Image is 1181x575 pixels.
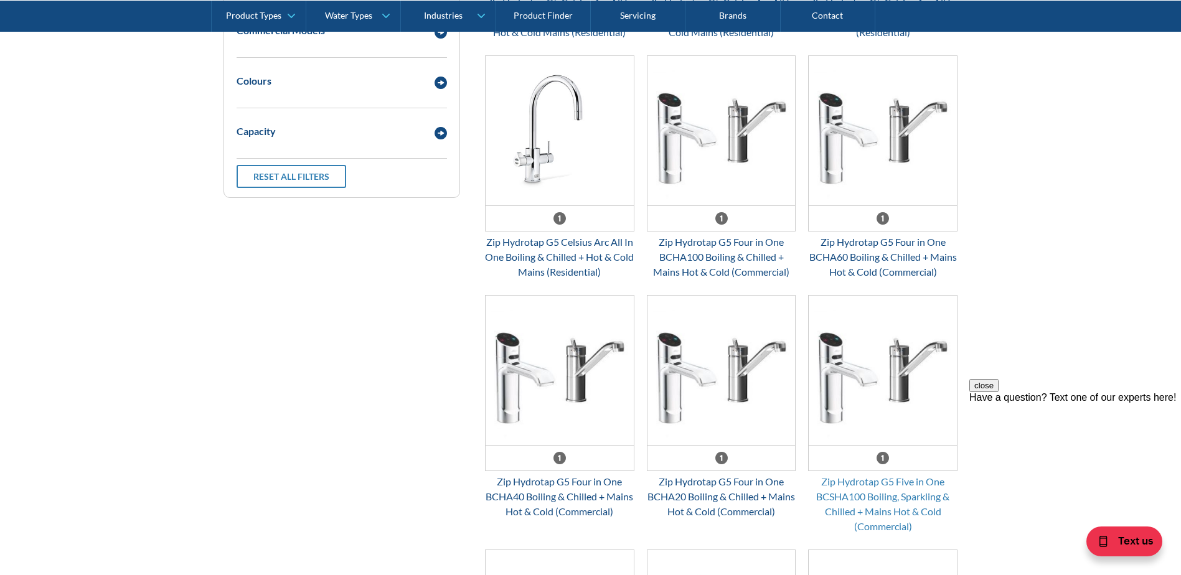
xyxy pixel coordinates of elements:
[1056,513,1181,575] iframe: podium webchat widget bubble
[424,10,463,21] div: Industries
[485,295,634,519] a: Zip Hydrotap G5 Four in One BCHA40 Boiling & Chilled + Mains Hot & Cold (Commercial) Zip Hydrotap...
[808,474,958,534] div: Zip Hydrotap G5 Five in One BCSHA100 Boiling, Sparkling & Chilled + Mains Hot & Cold (Commercial)
[237,165,346,188] a: Reset all filters
[486,56,634,205] img: Zip Hydrotap G5 Celsius Arc All In One Boiling & Chilled + Hot & Cold Mains (Residential)
[237,73,271,88] div: Colours
[485,235,634,279] div: Zip Hydrotap G5 Celsius Arc All In One Boiling & Chilled + Hot & Cold Mains (Residential)
[647,296,796,445] img: Zip Hydrotap G5 Four in One BCHA20 Boiling & Chilled + Mains Hot & Cold (Commercial)
[485,55,634,279] a: Zip Hydrotap G5 Celsius Arc All In One Boiling & Chilled + Hot & Cold Mains (Residential)Zip Hydr...
[647,235,796,279] div: Zip Hydrotap G5 Four in One BCHA100 Boiling & Chilled + Mains Hot & Cold (Commercial)
[485,474,634,519] div: Zip Hydrotap G5 Four in One BCHA40 Boiling & Chilled + Mains Hot & Cold (Commercial)
[809,56,957,205] img: Zip Hydrotap G5 Four in One BCHA60 Boiling & Chilled + Mains Hot & Cold (Commercial)
[647,56,796,205] img: Zip Hydrotap G5 Four in One BCHA100 Boiling & Chilled + Mains Hot & Cold (Commercial)
[969,379,1181,528] iframe: podium webchat widget prompt
[808,295,958,534] a: Zip Hydrotap G5 Five in One BCSHA100 Boiling, Sparkling & Chilled + Mains Hot & Cold (Commercial)...
[486,296,634,445] img: Zip Hydrotap G5 Four in One BCHA40 Boiling & Chilled + Mains Hot & Cold (Commercial)
[647,295,796,519] a: Zip Hydrotap G5 Four in One BCHA20 Boiling & Chilled + Mains Hot & Cold (Commercial) Zip Hydrotap...
[808,235,958,279] div: Zip Hydrotap G5 Four in One BCHA60 Boiling & Chilled + Mains Hot & Cold (Commercial)
[237,124,276,139] div: Capacity
[647,55,796,279] a: Zip Hydrotap G5 Four in One BCHA100 Boiling & Chilled + Mains Hot & Cold (Commercial)Zip Hydrotap...
[808,55,958,279] a: Zip Hydrotap G5 Four in One BCHA60 Boiling & Chilled + Mains Hot & Cold (Commercial)Zip Hydrotap ...
[809,296,957,445] img: Zip Hydrotap G5 Five in One BCSHA100 Boiling, Sparkling & Chilled + Mains Hot & Cold (Commercial)
[325,10,372,21] div: Water Types
[647,474,796,519] div: Zip Hydrotap G5 Four in One BCHA20 Boiling & Chilled + Mains Hot & Cold (Commercial)
[226,10,281,21] div: Product Types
